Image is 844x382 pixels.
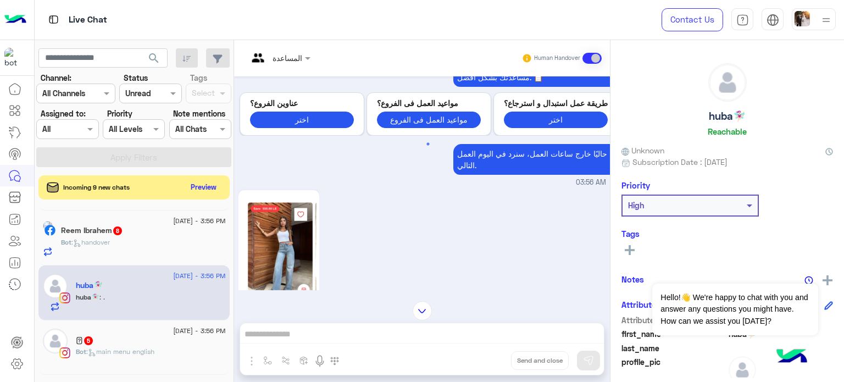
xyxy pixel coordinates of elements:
span: Attribute Name [621,314,726,326]
img: profile [819,13,833,27]
h5: huba🧚🏻‍♀️ [76,281,103,290]
span: : main menu english [86,347,154,356]
img: defaultAdmin.png [709,64,746,101]
span: Bot [61,238,71,246]
span: 8 [113,226,122,235]
span: [DATE] - 3:56 PM [173,216,225,226]
h6: Priority [621,180,650,190]
span: last_name [621,342,726,354]
span: . [99,293,105,301]
img: Logo [4,8,26,31]
button: 1 of 1 [423,139,434,150]
a: Contact Us [662,8,723,31]
p: طريقة عمل استبدال و استرجاع؟ [504,97,608,109]
label: Note mentions [173,108,225,119]
span: first_name [621,328,726,340]
img: scroll [413,301,432,320]
img: hulul-logo.png [773,338,811,377]
span: Bot [76,347,86,356]
img: userImage [795,11,810,26]
span: search [147,52,160,65]
button: search [141,48,168,72]
h6: Reachable [708,126,747,136]
p: 3/9/2025, 3:56 AM [453,144,618,175]
span: 5 [84,336,93,345]
img: tab [47,13,60,26]
h5: 𓂀 [76,336,94,345]
span: Incoming 9 new chats [63,182,130,192]
img: Instagram [59,292,70,303]
img: picture [43,221,53,231]
small: Human Handover [534,54,580,63]
label: Priority [107,108,132,119]
h5: Reem Ibrahem [61,226,123,235]
span: huba🧚🏻‍♀️ [76,293,99,301]
p: عناوين الفروع؟ [250,97,354,109]
h6: Attributes [621,300,660,309]
label: Channel: [41,72,71,84]
img: defaultAdmin.png [43,274,68,298]
a: tab [731,8,753,31]
button: Preview [186,179,221,195]
label: Assigned to: [41,108,86,119]
img: Facebook [45,225,55,236]
label: Status [124,72,148,84]
img: add [823,275,832,285]
img: tab [767,14,779,26]
span: [DATE] - 3:56 PM [173,271,225,281]
img: defaultAdmin.png [43,329,68,353]
img: Instagram [59,347,70,358]
span: Subscription Date : [DATE] [632,156,728,168]
p: Live Chat [69,13,107,27]
h5: huba🧚🏻‍♀️ [709,110,746,123]
button: Send and close [511,351,569,370]
span: Hello!👋 We're happy to chat with you and answer any questions you might have. How can we assist y... [652,284,818,335]
img: tab [736,14,749,26]
button: اختر [250,112,354,128]
span: 03:56 AM [576,178,606,188]
h6: Tags [621,229,833,239]
span: profile_pic [621,356,726,381]
img: 919860931428189 [4,48,24,68]
span: [DATE] - 3:56 PM [173,326,225,336]
button: Apply Filters [36,147,231,167]
span: Unknown [621,145,664,156]
h6: Notes [621,274,644,284]
button: مواعيد العمل فى الفروع [377,112,481,128]
span: : handover [71,238,110,246]
p: مواعيد العمل فى الفروع؟ [377,97,481,109]
button: اختر [504,112,608,128]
